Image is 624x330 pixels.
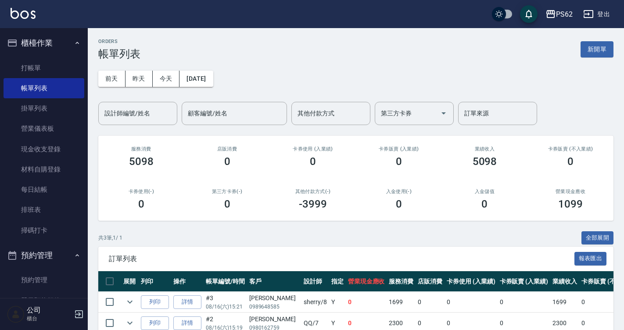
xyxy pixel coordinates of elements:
button: expand row [123,316,136,330]
h2: 卡券販賣 (不入業績) [538,146,603,152]
h3: 帳單列表 [98,48,140,60]
th: 營業現金應收 [346,271,387,292]
h3: 0 [138,198,144,210]
h2: 店販消費 [195,146,260,152]
h2: 卡券販賣 (入業績) [366,146,431,152]
td: 1699 [550,292,579,312]
button: 報表匯出 [574,252,607,265]
h2: 業績收入 [452,146,517,152]
td: #3 [204,292,247,312]
h5: 公司 [27,306,72,315]
h3: 1099 [558,198,583,210]
button: PS62 [542,5,576,23]
button: 登出 [580,6,613,22]
button: 列印 [141,295,169,309]
td: 1699 [387,292,416,312]
a: 單日預約紀錄 [4,291,84,311]
button: [DATE] [179,71,213,87]
h2: 入金使用(-) [366,189,431,194]
th: 店販消費 [416,271,445,292]
span: 訂單列表 [109,255,574,263]
h2: 入金儲值 [452,189,517,194]
p: 共 3 筆, 1 / 1 [98,234,122,242]
th: 服務消費 [387,271,416,292]
a: 每日結帳 [4,179,84,200]
h2: 其他付款方式(-) [280,189,345,194]
th: 設計師 [301,271,329,292]
a: 材料自購登錄 [4,159,84,179]
img: Logo [11,8,36,19]
h2: 第三方卡券(-) [195,189,260,194]
button: 新開單 [581,41,613,57]
a: 詳情 [173,295,201,309]
div: PS62 [556,9,573,20]
th: 操作 [171,271,204,292]
h3: -3999 [299,198,327,210]
button: save [520,5,538,23]
th: 列印 [139,271,171,292]
button: expand row [123,295,136,308]
h3: 5098 [473,155,497,168]
th: 卡券販賣 (入業績) [498,271,551,292]
button: 櫃檯作業 [4,32,84,54]
th: 指定 [329,271,346,292]
a: 預約管理 [4,270,84,290]
a: 現金收支登錄 [4,139,84,159]
a: 掃碼打卡 [4,220,84,240]
h2: 卡券使用 (入業績) [280,146,345,152]
button: 昨天 [126,71,153,87]
img: Person [7,305,25,323]
td: 0 [346,292,387,312]
th: 卡券使用 (入業績) [445,271,498,292]
td: sherry /8 [301,292,329,312]
td: 0 [416,292,445,312]
h3: 0 [481,198,488,210]
td: Y [329,292,346,312]
h3: 0 [396,198,402,210]
h3: 0 [224,155,230,168]
th: 展開 [121,271,139,292]
div: [PERSON_NAME] [249,315,300,324]
th: 業績收入 [550,271,579,292]
h2: 卡券使用(-) [109,189,174,194]
button: 今天 [153,71,180,87]
h2: 營業現金應收 [538,189,603,194]
a: 打帳單 [4,58,84,78]
a: 帳單列表 [4,78,84,98]
div: [PERSON_NAME] [249,294,300,303]
h2: ORDERS [98,39,140,44]
th: 帳單編號/時間 [204,271,247,292]
p: 櫃台 [27,315,72,323]
button: 預約管理 [4,244,84,267]
a: 掛單列表 [4,98,84,118]
a: 營業儀表板 [4,118,84,139]
a: 報表匯出 [574,254,607,262]
h3: 0 [396,155,402,168]
h3: 服務消費 [109,146,174,152]
h3: 0 [310,155,316,168]
button: 前天 [98,71,126,87]
button: Open [437,106,451,120]
h3: 0 [224,198,230,210]
td: 0 [498,292,551,312]
h3: 0 [567,155,574,168]
a: 排班表 [4,200,84,220]
button: 列印 [141,316,169,330]
th: 客戶 [247,271,302,292]
p: 0989648585 [249,303,300,311]
p: 08/16 (六) 15:21 [206,303,245,311]
a: 新開單 [581,45,613,53]
a: 詳情 [173,316,201,330]
button: 全部展開 [581,231,614,245]
h3: 5098 [129,155,154,168]
td: 0 [445,292,498,312]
